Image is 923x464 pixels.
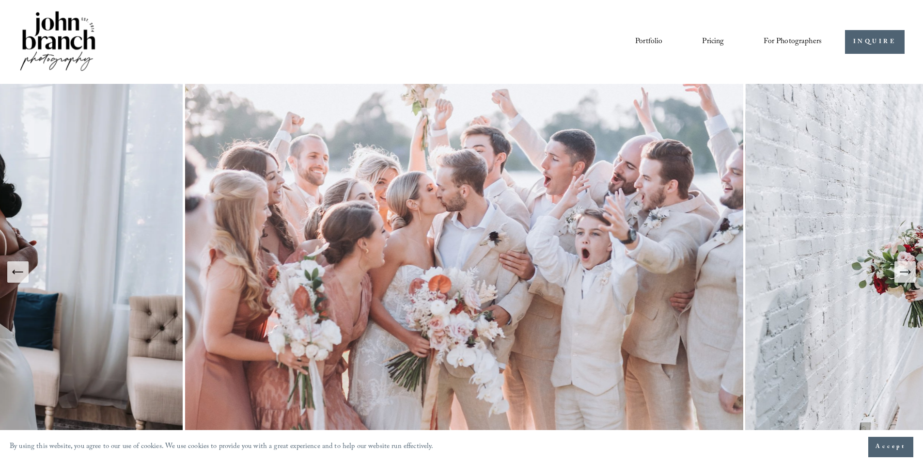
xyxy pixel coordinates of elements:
button: Accept [868,437,913,457]
button: Previous Slide [7,261,29,283]
a: Portfolio [635,33,662,50]
span: Accept [876,442,906,452]
span: For Photographers [764,34,822,49]
img: John Branch IV Photography [18,9,97,75]
a: folder dropdown [764,33,822,50]
a: Pricing [702,33,724,50]
button: Next Slide [894,261,916,283]
p: By using this website, you agree to our use of cookies. We use cookies to provide you with a grea... [10,440,434,454]
img: A wedding party celebrating outdoors, featuring a bride and groom kissing amidst cheering bridesm... [183,84,746,460]
a: INQUIRE [845,30,905,54]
